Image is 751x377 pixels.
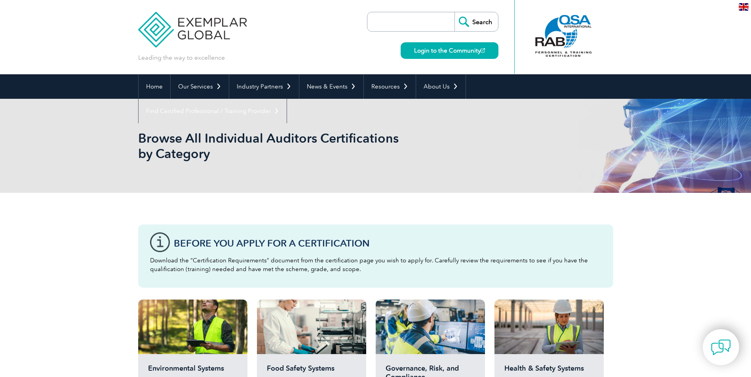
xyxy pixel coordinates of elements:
[711,337,731,357] img: contact-chat.png
[139,74,170,99] a: Home
[139,99,287,123] a: Find Certified Professional / Training Provider
[454,12,498,31] input: Search
[138,130,442,161] h1: Browse All Individual Auditors Certifications by Category
[364,74,416,99] a: Resources
[481,48,485,53] img: open_square.png
[299,74,363,99] a: News & Events
[229,74,299,99] a: Industry Partners
[416,74,466,99] a: About Us
[739,3,749,11] img: en
[401,42,498,59] a: Login to the Community
[174,238,601,248] h3: Before You Apply For a Certification
[171,74,229,99] a: Our Services
[150,256,601,273] p: Download the “Certification Requirements” document from the certification page you wish to apply ...
[138,53,225,62] p: Leading the way to excellence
